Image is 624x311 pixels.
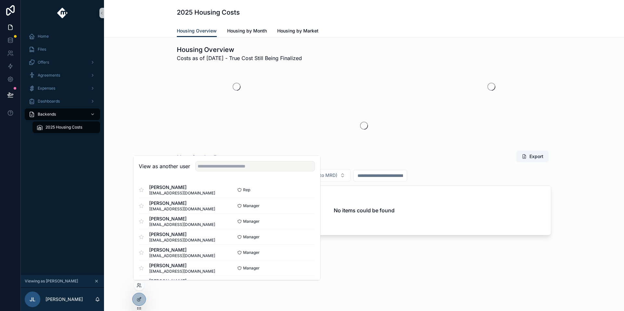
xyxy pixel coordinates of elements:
[177,28,217,34] span: Housing Overview
[149,253,215,258] span: [EMAIL_ADDRESS][DOMAIN_NAME]
[25,69,100,81] a: Agreements
[516,151,549,162] button: Export
[177,8,240,17] h1: 2025 Housing Costs
[277,28,318,34] span: Housing by Market
[25,56,100,68] a: Offers
[177,25,217,37] a: Housing Overview
[243,250,260,255] span: Manager
[149,184,215,191] span: [PERSON_NAME]
[38,73,60,78] span: Agreements
[38,99,60,104] span: Dashboards
[38,112,56,117] span: Backends
[243,219,260,224] span: Manager
[227,28,267,34] span: Housing by Month
[243,203,260,208] span: Manager
[25,279,78,284] span: Viewing as [PERSON_NAME]
[38,34,49,39] span: Home
[177,153,226,162] h1: Housing by Rep
[334,206,395,214] h2: No items could be found
[177,45,302,54] h1: Housing Overview
[45,296,83,303] p: [PERSON_NAME]
[57,8,68,18] img: App logo
[139,162,190,170] h2: View as another user
[149,278,227,284] span: [PERSON_NAME]
[243,187,250,193] span: Rep
[149,216,215,222] span: [PERSON_NAME]
[149,262,215,269] span: [PERSON_NAME]
[149,269,215,274] span: [EMAIL_ADDRESS][DOMAIN_NAME]
[149,191,215,196] span: [EMAIL_ADDRESS][DOMAIN_NAME]
[45,125,82,130] span: 2025 Housing Costs
[149,206,215,212] span: [EMAIL_ADDRESS][DOMAIN_NAME]
[38,60,49,65] span: Offers
[149,238,215,243] span: [EMAIL_ADDRESS][DOMAIN_NAME]
[25,95,100,107] a: Dashboards
[149,231,215,238] span: [PERSON_NAME]
[30,295,35,303] span: JL
[149,200,215,206] span: [PERSON_NAME]
[38,86,55,91] span: Expenses
[25,108,100,120] a: Backends
[25,31,100,42] a: Home
[32,121,100,133] a: 2025 Housing Costs
[149,247,215,253] span: [PERSON_NAME]
[25,82,100,94] a: Expenses
[38,47,46,52] span: Files
[243,266,260,271] span: Manager
[25,44,100,55] a: Files
[177,54,302,62] span: Costs as of [DATE] - True Cost Still Being Finalized
[227,25,267,38] a: Housing by Month
[149,222,215,227] span: [EMAIL_ADDRESS][DOMAIN_NAME]
[21,26,104,142] div: scrollable content
[243,234,260,240] span: Manager
[277,25,318,38] a: Housing by Market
